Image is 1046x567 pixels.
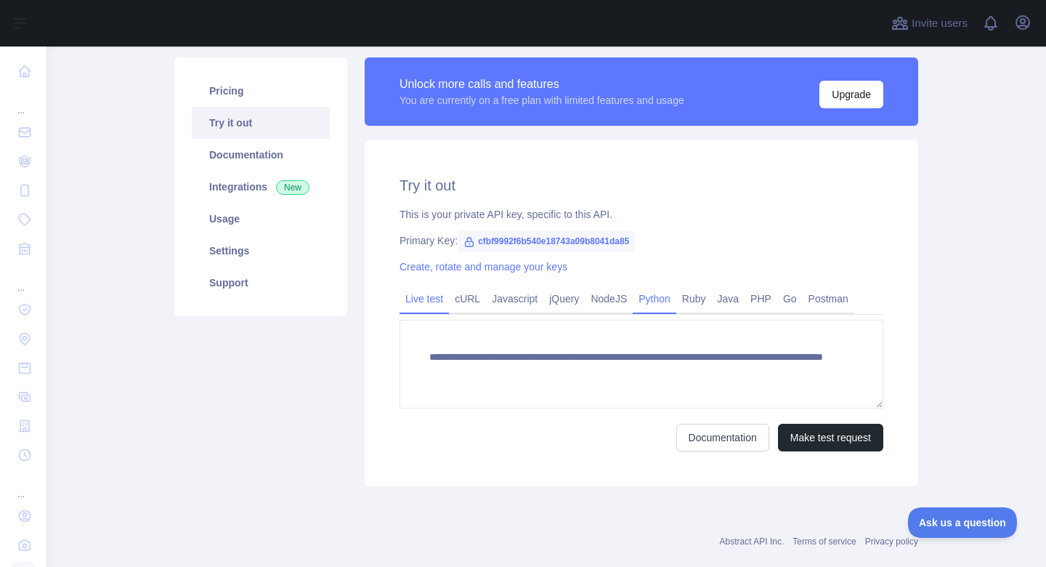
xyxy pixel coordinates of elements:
div: This is your private API key, specific to this API. [400,207,883,222]
a: Javascript [486,287,543,310]
a: Abstract API Inc. [720,536,784,547]
div: ... [12,471,35,500]
a: Go [777,287,803,310]
a: jQuery [543,287,585,310]
div: ... [12,87,35,116]
div: ... [12,265,35,294]
a: Usage [192,203,330,235]
a: cURL [449,287,486,310]
button: Upgrade [819,81,883,108]
h2: Try it out [400,175,883,196]
a: Support [192,267,330,299]
div: Unlock more calls and features [400,76,684,93]
a: Java [712,287,745,310]
div: You are currently on a free plan with limited features and usage [400,93,684,108]
span: Invite users [912,15,968,32]
a: Live test [400,287,449,310]
a: PHP [745,287,777,310]
a: NodeJS [585,287,633,310]
span: New [276,180,309,195]
a: Create, rotate and manage your keys [400,261,567,273]
a: Terms of service [792,536,856,547]
a: Documentation [676,424,769,451]
a: Integrations New [192,171,330,203]
a: Pricing [192,75,330,107]
a: Privacy policy [865,536,918,547]
div: Primary Key: [400,233,883,248]
a: Python [633,287,676,310]
a: Postman [803,287,854,310]
span: cfbf9992f6b540e18743a09b8041da85 [458,230,635,252]
iframe: Toggle Customer Support [908,507,1017,538]
button: Make test request [778,424,883,451]
a: Documentation [192,139,330,171]
a: Settings [192,235,330,267]
a: Ruby [676,287,712,310]
button: Invite users [888,12,970,35]
a: Try it out [192,107,330,139]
